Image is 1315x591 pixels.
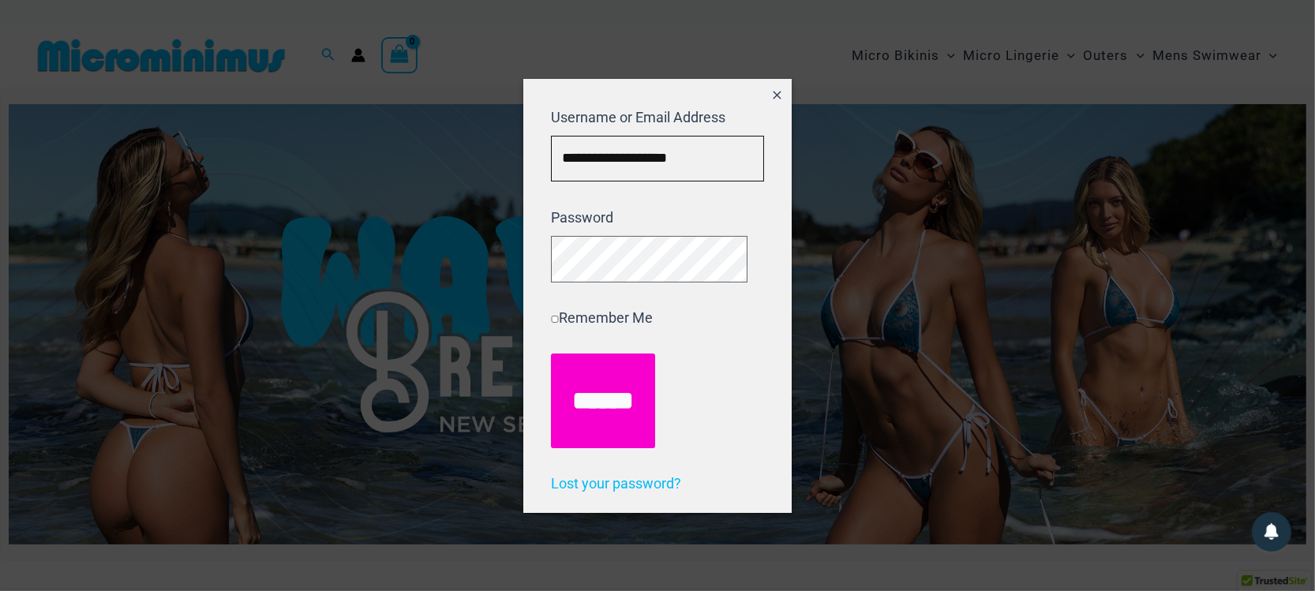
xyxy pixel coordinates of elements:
[551,316,559,324] input: Remember Me
[763,79,792,115] button: Close popup
[551,109,725,125] label: Username or Email Address
[551,475,681,492] a: Lost your password?
[551,309,653,326] label: Remember Me
[551,209,613,226] label: Password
